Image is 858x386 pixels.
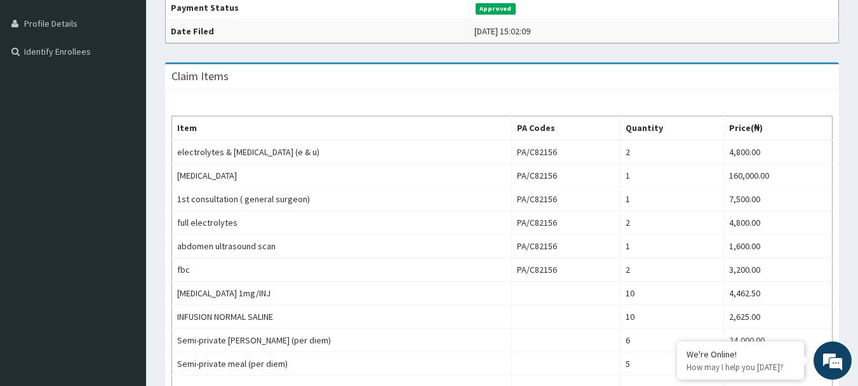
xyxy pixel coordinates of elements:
[620,329,724,352] td: 6
[172,164,512,188] td: [MEDICAL_DATA]
[172,140,512,164] td: electrolytes & [MEDICAL_DATA] (e & u)
[172,329,512,352] td: Semi-private [PERSON_NAME] (per diem)
[620,235,724,258] td: 1
[511,188,620,211] td: PA/C82156
[166,20,469,43] th: Date Filed
[511,258,620,282] td: PA/C82156
[171,71,229,82] h3: Claim Items
[474,25,530,38] div: [DATE] 15:02:09
[723,305,832,329] td: 2,625.00
[511,140,620,164] td: PA/C82156
[620,188,724,211] td: 1
[6,254,242,298] textarea: Type your message and hit 'Enter'
[172,282,512,305] td: [MEDICAL_DATA] 1mg/INJ
[687,362,794,373] p: How may I help you today?
[620,282,724,305] td: 10
[620,164,724,188] td: 1
[511,116,620,141] th: PA Codes
[723,140,832,164] td: 4,800.00
[172,352,512,376] td: Semi-private meal (per diem)
[723,235,832,258] td: 1,600.00
[620,305,724,329] td: 10
[723,116,832,141] th: Price(₦)
[172,258,512,282] td: fbc
[723,329,832,352] td: 24,000.00
[66,71,213,88] div: Chat with us now
[476,3,516,15] span: Approved
[620,352,724,376] td: 5
[23,64,51,95] img: d_794563401_company_1708531726252_794563401
[172,116,512,141] th: Item
[723,164,832,188] td: 160,000.00
[620,140,724,164] td: 2
[208,6,239,37] div: Minimize live chat window
[620,211,724,235] td: 2
[172,188,512,211] td: 1st consultation ( general surgeon)
[620,116,724,141] th: Quantity
[620,258,724,282] td: 2
[172,211,512,235] td: full electrolytes
[74,113,175,242] span: We're online!
[723,188,832,211] td: 7,500.00
[511,211,620,235] td: PA/C82156
[723,282,832,305] td: 4,462.50
[172,305,512,329] td: INFUSION NORMAL SALINE
[723,211,832,235] td: 4,800.00
[172,235,512,258] td: abdomen ultrasound scan
[511,164,620,188] td: PA/C82156
[687,348,794,360] div: We're Online!
[511,235,620,258] td: PA/C82156
[723,258,832,282] td: 3,200.00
